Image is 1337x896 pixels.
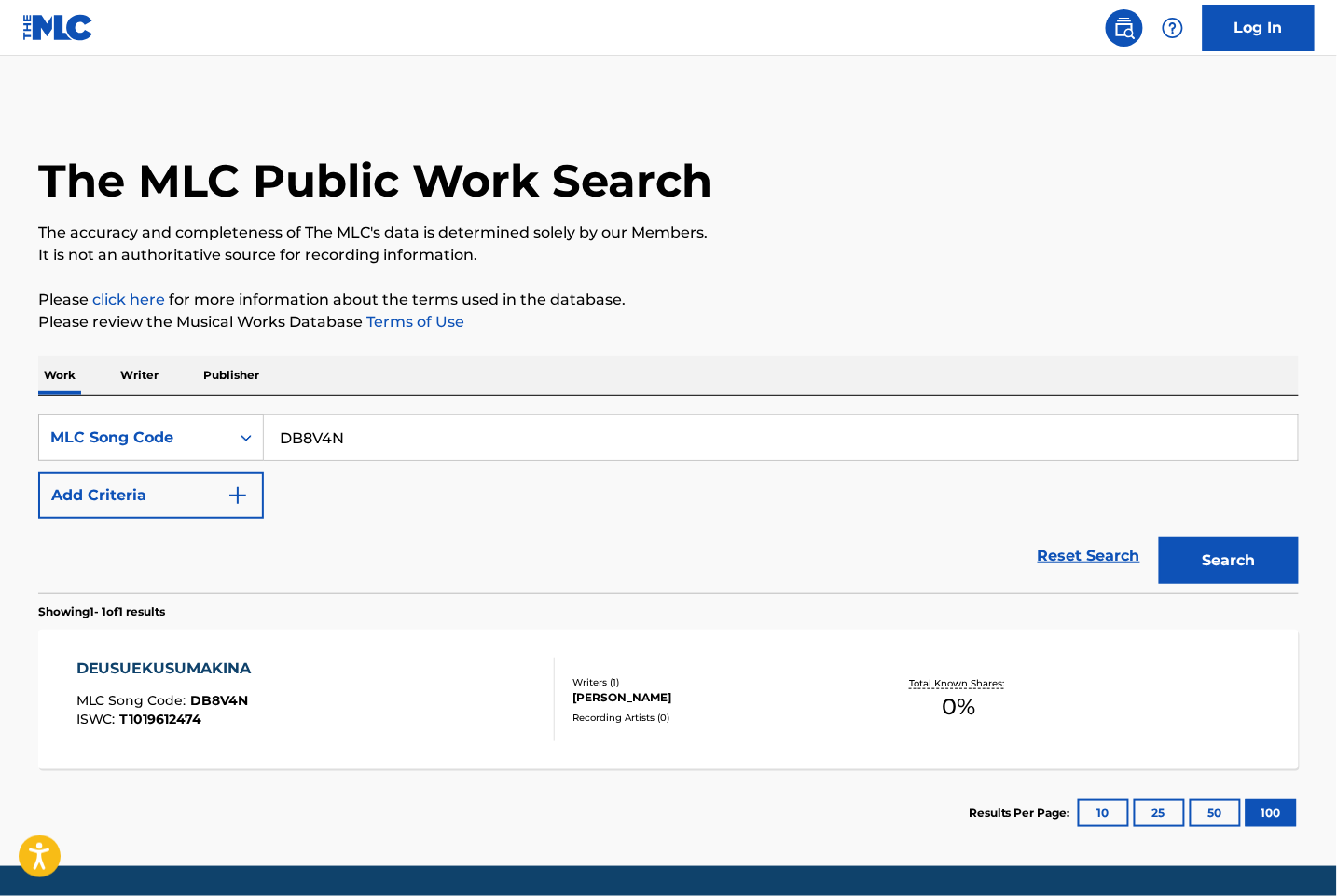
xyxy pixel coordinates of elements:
[1113,17,1136,39] img: search
[76,692,191,709] span: MLC Song Code :
[1154,9,1192,47] div: Help
[1246,799,1297,827] button: 100
[76,711,120,727] span: ISWC :
[38,153,712,209] h1: The MLC Public Work Search
[1106,9,1143,47] a: Public Search
[22,14,94,41] img: MLC Logo
[1159,537,1299,584] button: Search
[191,692,249,709] span: DB8V4N
[38,356,81,395] p: Work
[115,356,164,395] p: Writer
[38,222,1299,244] p: The accuracy and completeness of The MLC's data is determined solely by our Members.
[38,604,165,620] p: Showing 1 - 1 of 1 results
[363,313,464,331] a: Terms of Use
[120,711,202,727] span: T1019612474
[38,311,1299,333] p: Please review the Musical Works Database
[38,414,1299,593] form: Search Form
[38,289,1299,311] p: Please for more information about the terms used in the database.
[38,630,1299,769] a: DEUSUEKUSUMAKINAMLC Song Code:DB8V4NISWC:T1019612474Writers (1)[PERSON_NAME]Recording Artists (0)...
[38,244,1299,266] p: It is not an authoritative source for recording information.
[227,484,249,507] img: 9d2ae6d4665cec9f34b9.svg
[198,356,265,395] p: Publisher
[572,675,854,689] div: Writers ( 1 )
[76,658,261,680] div: DEUSUEKUSUMAKINA
[1134,799,1185,827] button: 25
[1078,799,1129,827] button: 10
[1203,5,1315,51] a: Log In
[572,711,854,725] div: Recording Artists ( 0 )
[38,472,264,519] button: Add Criteria
[572,689,854,706] div: [PERSON_NAME]
[943,690,976,724] span: 0 %
[969,805,1075,821] p: Results Per Page:
[909,676,1009,690] p: Total Known Shares:
[1190,799,1241,827] button: 50
[1028,536,1150,577] a: Reset Search
[1162,17,1184,39] img: help
[92,291,165,308] a: click here
[50,427,218,449] div: MLC Song Code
